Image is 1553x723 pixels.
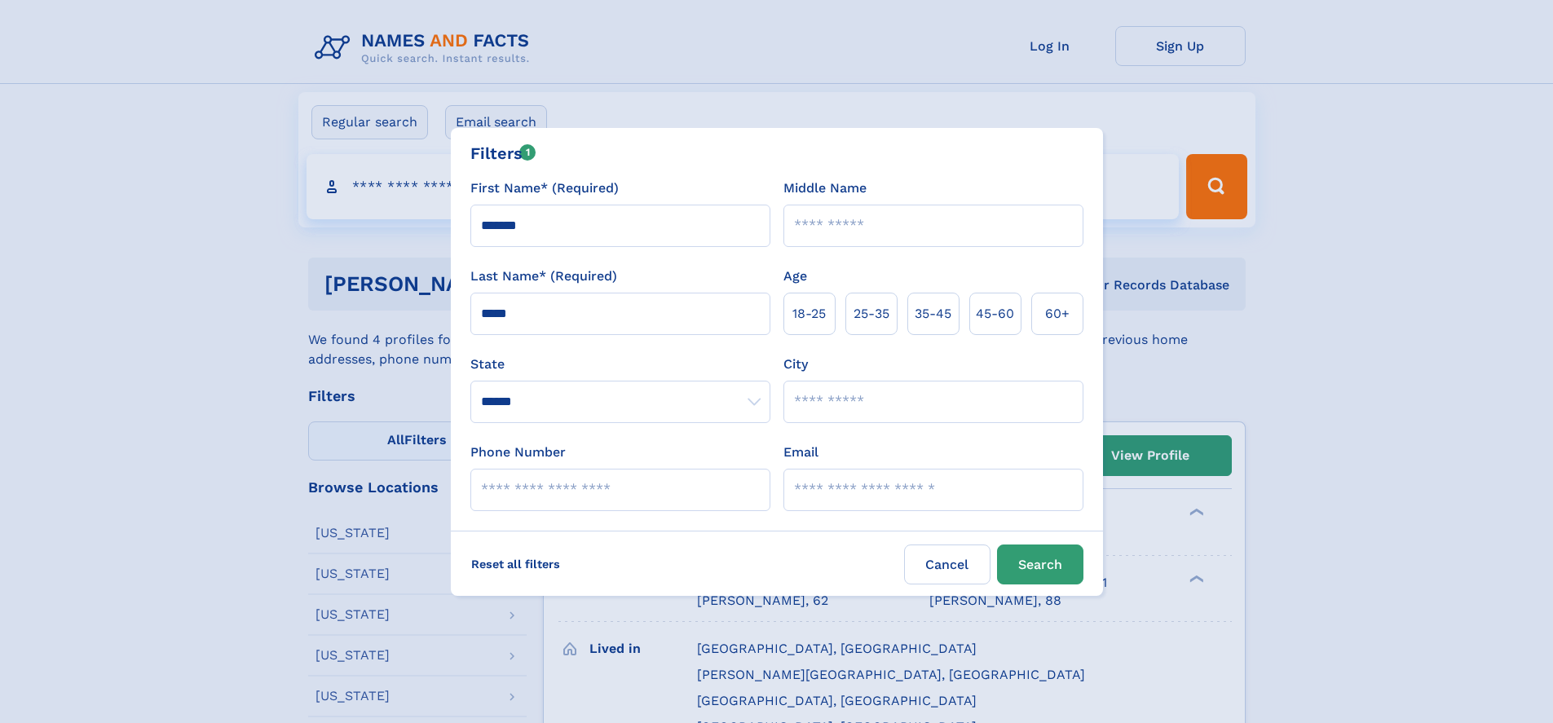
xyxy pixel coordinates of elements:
label: Phone Number [470,443,566,462]
label: Last Name* (Required) [470,267,617,286]
button: Search [997,544,1083,584]
span: 60+ [1045,304,1070,324]
label: Reset all filters [461,544,571,584]
label: Age [783,267,807,286]
span: 18‑25 [792,304,826,324]
label: Email [783,443,818,462]
label: City [783,355,808,374]
span: 45‑60 [976,304,1014,324]
span: 35‑45 [915,304,951,324]
label: First Name* (Required) [470,179,619,198]
label: Cancel [904,544,990,584]
span: 25‑35 [854,304,889,324]
label: Middle Name [783,179,867,198]
div: Filters [470,141,536,165]
label: State [470,355,770,374]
